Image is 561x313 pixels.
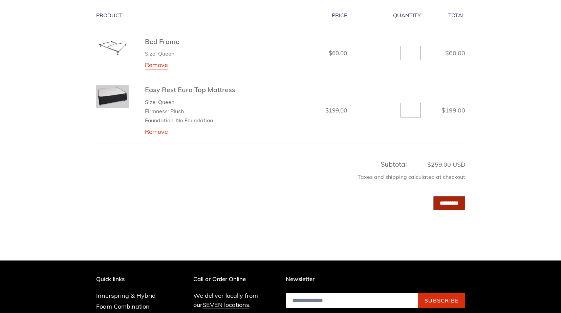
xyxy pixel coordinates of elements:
li: Size: Queen [145,49,179,58]
span: $259.00 USD [409,160,465,169]
span: $199.00 [441,106,465,114]
p: Call or Order Online [193,276,276,283]
iframe: PayPal-paypal [96,225,465,239]
input: Email address [286,293,418,308]
th: Price [262,2,354,29]
span: Subscribe [425,297,459,304]
a: Foam Combination [96,302,150,310]
a: Remove Easy Rest Euro Top Mattress - Queen / Plush / No Foundation [145,128,168,136]
p: Quick links [96,276,166,283]
th: Total [428,2,465,29]
a: Bed Frame [145,37,179,46]
li: Size: Queen [145,98,235,106]
ul: Product details [145,96,235,124]
img: standard-bed-frame [96,37,129,58]
p: Newsletter [286,276,465,283]
dd: $60.00 [269,49,347,58]
th: Product [96,2,262,29]
a: Easy Rest Euro Top Mattress [145,85,235,94]
a: Remove Bed Frame - Queen [145,61,168,69]
button: Subscribe [418,293,465,308]
th: Quantity [354,2,428,29]
li: Firmness: Plush [145,107,235,115]
span: Subtotal [381,160,407,168]
a: SEVEN locations [202,301,249,309]
div: Taxes and shipping calculated at checkout [96,169,465,188]
li: Foundation: No Foundation [145,116,235,124]
ul: Product details [145,48,179,58]
p: We deliver locally from our . [193,291,276,309]
a: Innerspring & Hybrid [96,292,156,299]
dd: $199.00 [269,106,347,115]
span: $60.00 [445,49,465,57]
